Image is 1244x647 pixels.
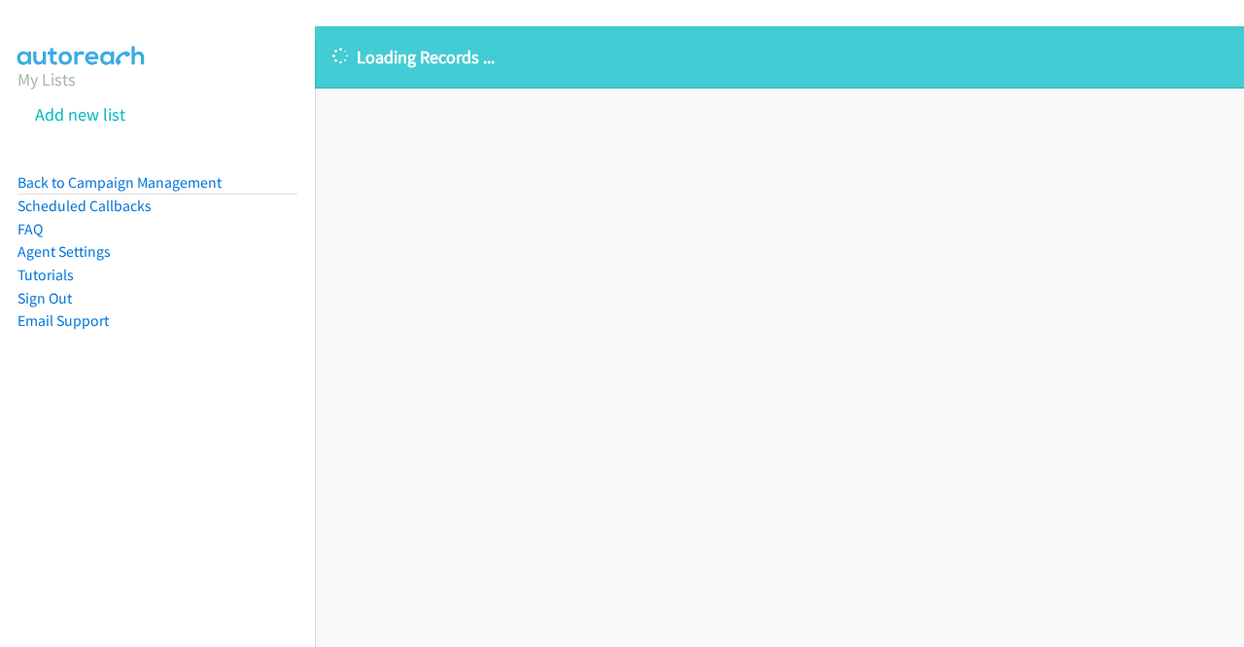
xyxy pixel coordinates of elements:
a: Email Support [17,311,109,330]
a: Tutorials [17,266,74,284]
a: Sign Out [17,289,72,307]
a: Agent Settings [17,242,111,261]
a: Back to Campaign Management [17,173,222,192]
p: Loading Records ... [332,44,1227,70]
a: My Lists [17,68,76,90]
a: Add new list [35,103,125,126]
a: FAQ [17,220,43,238]
a: Scheduled Callbacks [17,197,152,215]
